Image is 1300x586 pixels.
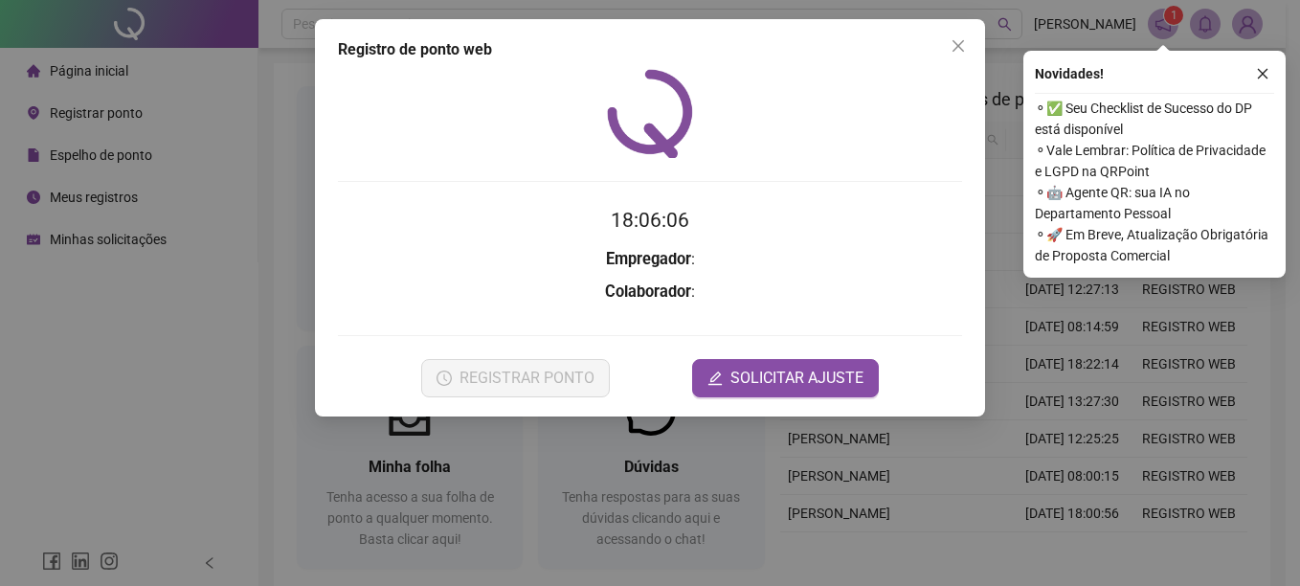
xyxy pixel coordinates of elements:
[707,371,723,386] span: edit
[951,38,966,54] span: close
[1035,182,1274,224] span: ⚬ 🤖 Agente QR: sua IA no Departamento Pessoal
[730,367,863,390] span: SOLICITAR AJUSTE
[611,209,689,232] time: 18:06:06
[421,359,610,397] button: REGISTRAR PONTO
[1035,140,1274,182] span: ⚬ Vale Lembrar: Política de Privacidade e LGPD na QRPoint
[692,359,879,397] button: editSOLICITAR AJUSTE
[1035,63,1104,84] span: Novidades !
[943,31,974,61] button: Close
[1035,98,1274,140] span: ⚬ ✅ Seu Checklist de Sucesso do DP está disponível
[338,280,962,304] h3: :
[338,247,962,272] h3: :
[1035,224,1274,266] span: ⚬ 🚀 Em Breve, Atualização Obrigatória de Proposta Comercial
[606,250,691,268] strong: Empregador
[1256,67,1269,80] span: close
[338,38,962,61] div: Registro de ponto web
[605,282,691,301] strong: Colaborador
[607,69,693,158] img: QRPoint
